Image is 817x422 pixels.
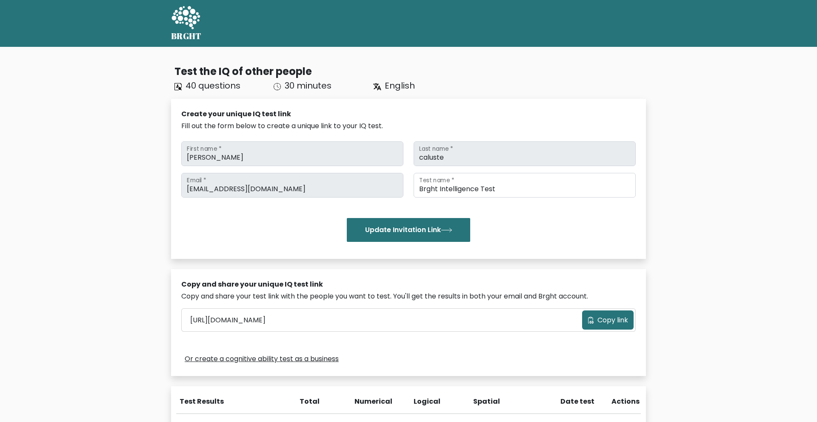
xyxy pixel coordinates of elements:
button: Update Invitation Link [347,218,470,242]
span: Copy link [597,315,628,325]
span: 30 minutes [285,80,331,92]
div: Copy and share your unique IQ test link [181,279,636,290]
span: 40 questions [186,80,240,92]
a: Or create a cognitive ability test as a business [185,354,339,364]
span: English [385,80,415,92]
div: Date test [532,396,601,407]
div: Actions [611,396,641,407]
div: Fill out the form below to create a unique link to your IQ test. [181,121,636,131]
button: Copy link [582,310,634,330]
input: Last name [414,141,636,166]
div: Logical [414,396,438,407]
div: Test Results [180,396,285,407]
div: Create your unique IQ test link [181,109,636,119]
input: Email [181,173,403,198]
a: BRGHT [171,3,202,43]
input: First name [181,141,403,166]
div: Spatial [473,396,498,407]
div: Copy and share your test link with the people you want to test. You'll get the results in both yo... [181,291,636,301]
div: Test the IQ of other people [174,64,646,79]
div: Total [295,396,320,407]
input: Test name [414,173,636,198]
h5: BRGHT [171,31,202,41]
div: Numerical [354,396,379,407]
